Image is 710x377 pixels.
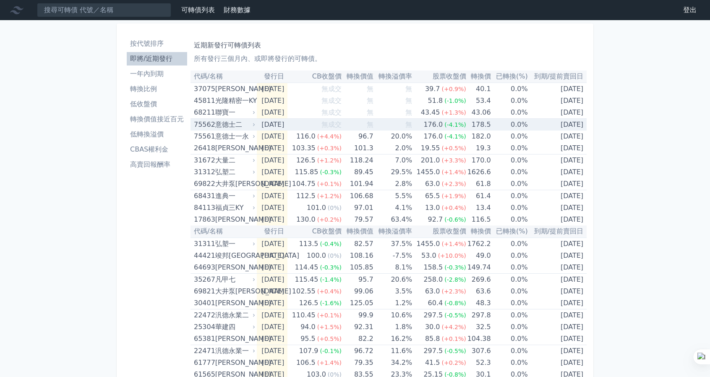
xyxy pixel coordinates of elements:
div: 115.45 [293,274,320,285]
div: 31311 [194,238,213,250]
td: 5.5% [373,190,412,202]
div: 1455.0 [415,166,442,178]
td: 2.8% [373,178,412,190]
span: (+1.2%) [317,157,342,164]
span: (+0.5%) [317,335,342,342]
span: 無 [367,85,373,93]
td: [DATE] [257,262,288,274]
th: 股票收盤價 [412,225,466,238]
div: 110.45 [290,309,317,321]
span: 無成交 [321,120,342,128]
span: 無 [405,97,412,105]
th: 股票收盤價 [412,71,466,83]
div: 60.4 [426,297,445,309]
a: 轉換價值接近百元 [127,113,187,126]
th: 代碼/名稱 [191,225,257,238]
td: 19.3 [466,142,491,154]
td: 10.6% [373,309,412,322]
div: [PERSON_NAME] [215,333,254,345]
td: 99.06 [342,285,373,297]
td: 48.3 [466,297,491,309]
div: 101.0 [305,202,328,214]
div: 31672 [194,154,213,166]
td: [DATE] [257,107,288,119]
div: 22471 [194,345,213,357]
td: 95.7 [342,274,373,286]
div: 福貞三KY [215,202,254,214]
div: 126.5 [295,154,317,166]
div: [PERSON_NAME] [215,262,254,273]
div: 大井泵[PERSON_NAME] [215,285,254,297]
td: 0.0% [491,297,528,309]
div: 116.0 [295,131,317,142]
td: 0.0% [491,285,528,297]
div: 130.0 [295,214,317,225]
span: (+0.4%) [317,288,342,295]
td: 61.8 [466,178,491,190]
span: (+0.4%) [442,204,466,211]
td: 0.0% [491,321,528,333]
td: [DATE] [528,214,587,225]
span: (-2.8%) [444,276,466,283]
a: CBAS權利金 [127,143,187,156]
div: 30401 [194,297,213,309]
div: 30.0 [423,321,442,333]
div: 75561 [194,131,213,142]
span: 無 [367,97,373,105]
div: 35267 [194,274,213,285]
span: (+0.1%) [317,312,342,319]
div: 176.0 [422,131,444,142]
td: 0.0% [491,202,528,214]
td: 149.74 [466,262,491,274]
td: 0.0% [491,154,528,167]
div: 19.55 [419,142,442,154]
span: (+1.9%) [442,193,466,199]
div: 112.5 [295,190,317,202]
td: [DATE] [257,202,288,214]
div: [PERSON_NAME] [215,142,254,154]
span: 無 [405,120,412,128]
td: 63.4% [373,214,412,225]
div: 華建四 [215,321,254,333]
td: 96.7 [342,131,373,142]
td: 104.38 [466,333,491,345]
td: 1626.6 [466,166,491,178]
td: [DATE] [257,154,288,167]
div: 114.45 [293,262,320,273]
td: 170.0 [466,154,491,167]
span: (+1.4%) [442,241,466,247]
td: [DATE] [528,154,587,167]
span: (+2.3%) [442,181,466,187]
span: (-0.6%) [444,216,466,223]
td: [DATE] [257,178,288,190]
td: 79.57 [342,214,373,225]
div: 43.45 [419,107,442,118]
td: [DATE] [257,285,288,297]
td: 297.8 [466,309,491,322]
span: (+2.3%) [442,288,466,295]
div: 102.55 [290,285,317,297]
span: 無 [405,85,412,93]
span: (-0.8%) [444,300,466,306]
th: 轉換溢價率 [373,71,412,83]
a: 可轉債列表 [181,6,215,14]
div: 45811 [194,95,213,107]
td: 0.0% [491,131,528,142]
div: 進典一 [215,190,254,202]
input: 搜尋可轉債 代號／名稱 [37,3,171,17]
div: 126.5 [298,297,320,309]
div: [PERSON_NAME] [215,297,254,309]
span: (-1.6%) [320,300,342,306]
td: 82.57 [342,238,373,250]
span: (-0.4%) [320,241,342,247]
div: 意德士一永 [215,131,254,142]
a: 登出 [676,3,703,17]
td: [DATE] [257,142,288,154]
td: 13.4 [466,202,491,214]
a: 一年內到期 [127,67,187,81]
div: 85.8 [423,333,442,345]
div: 光隆精密一KY [215,95,254,107]
td: 0.0% [491,142,528,154]
td: [DATE] [257,250,288,262]
td: 20.0% [373,131,412,142]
